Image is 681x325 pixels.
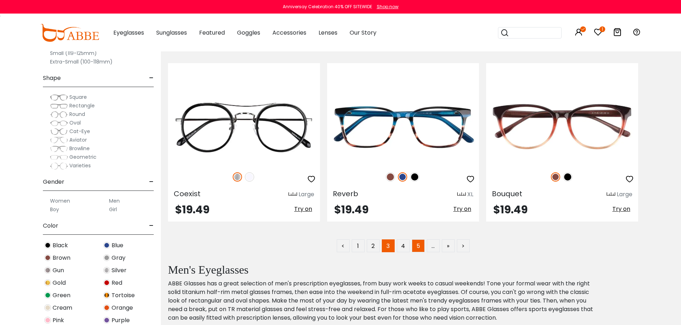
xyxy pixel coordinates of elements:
span: $19.49 [175,202,209,217]
img: Brown [551,172,560,182]
div: Large [617,190,632,199]
span: - [149,217,154,234]
span: Lenses [319,29,337,37]
span: Try on [612,205,630,213]
span: Sunglasses [156,29,187,37]
img: Gun [44,267,51,274]
img: Pink [44,317,51,324]
img: Brown [386,172,395,182]
span: Featured [199,29,225,37]
a: 4 [397,239,410,252]
span: - [149,173,154,191]
a: 1 [352,239,365,252]
span: Goggles [237,29,260,37]
a: 5 [412,239,425,252]
span: $19.49 [493,202,528,217]
div: Shop now [377,4,399,10]
span: Tortoise [112,291,135,300]
img: Geometric.png [50,154,68,161]
span: Orange [112,304,133,312]
span: Brown [53,254,70,262]
a: 2 [367,239,380,252]
span: Reverb [333,189,358,199]
span: Aviator [69,136,87,143]
span: Oval [69,119,81,126]
label: Women [50,197,70,205]
div: Anniversay Celebration 40% OFF SITEWIDE [283,4,372,10]
img: Silver [103,267,110,274]
span: Shape [43,70,61,87]
span: Purple [112,316,130,325]
img: Tortoise [103,292,110,299]
img: Rectangle.png [50,102,68,110]
span: Browline [69,145,90,152]
span: Blue [112,241,123,250]
button: Try on [292,204,314,214]
label: Small (119-125mm) [50,49,97,57]
img: Green [44,292,51,299]
img: Round.png [50,111,68,118]
img: Varieties.png [50,162,68,170]
i: 1 [599,26,605,32]
img: Blue Reverb - Acetate ,Universal Bridge Fit [327,89,479,165]
span: Bouquet [492,189,522,199]
img: Brown [44,254,51,261]
div: XL [467,190,473,199]
img: Square.png [50,94,68,101]
span: Our Story [350,29,376,37]
img: size ruler [288,192,297,197]
span: Try on [294,205,312,213]
a: Silver Coexist - Combination ,Adjust Nose Pads [168,89,320,165]
img: Black [563,172,572,182]
img: size ruler [607,192,615,197]
img: Red [103,279,110,286]
span: Silver [112,266,127,275]
a: Shop now [373,4,399,10]
span: $19.49 [334,202,369,217]
span: - [149,70,154,87]
span: 3 [382,239,395,252]
img: Translucent [245,172,254,182]
label: Men [109,197,120,205]
img: Cat-Eye.png [50,128,68,135]
img: Oval.png [50,120,68,127]
img: size ruler [457,192,466,197]
a: > [457,239,470,252]
span: Cat-Eye [69,128,90,135]
span: Gold [53,279,66,287]
img: Browline.png [50,145,68,152]
span: Geometric [69,153,97,161]
label: Girl [109,205,117,214]
label: Extra-Small (100-118mm) [50,57,113,66]
label: Boy [50,205,59,214]
img: Silver [233,172,242,182]
h2: Men's Eyeglasses [168,263,595,276]
img: Aviator.png [50,137,68,144]
img: Cream [44,304,51,311]
img: abbeglasses.com [40,24,99,42]
span: Eyeglasses [113,29,144,37]
img: Gold [44,279,51,286]
a: » [442,239,455,252]
img: Orange [103,304,110,311]
img: Gray [103,254,110,261]
span: … [427,239,440,252]
span: Pink [53,316,64,325]
span: Red [112,279,122,287]
img: Black [410,172,419,182]
span: Color [43,217,58,234]
img: Blue [103,242,110,249]
a: 1 [594,29,602,37]
span: Gun [53,266,64,275]
p: ABBE Glasses has a great selection of men's prescription eyeglasses, from busy work weeks to casu... [168,279,595,322]
span: Square [69,93,87,101]
a: < [337,239,350,252]
button: Try on [610,204,632,214]
span: Gender [43,173,64,191]
span: Coexist [174,189,201,199]
img: Purple [103,317,110,324]
span: Gray [112,254,125,262]
span: Cream [53,304,72,312]
span: Round [69,111,85,118]
span: Rectangle [69,102,95,109]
